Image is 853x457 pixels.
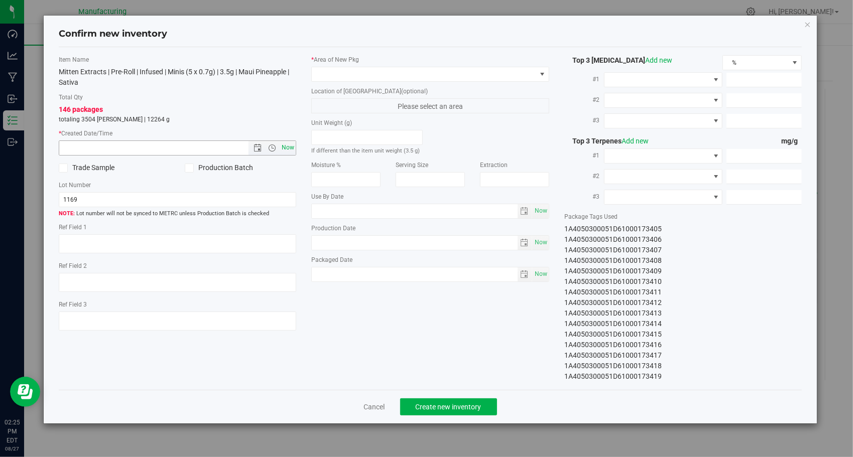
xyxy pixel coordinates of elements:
span: select [518,236,532,250]
small: If different than the item unit weight (3.5 g) [311,147,420,154]
label: #3 [564,111,604,129]
span: select [518,267,532,281]
span: Set Current date [532,235,549,250]
div: 1A4050300051D61000173417 [564,350,802,361]
span: NO DATA FOUND [604,190,723,205]
span: select [532,267,549,281]
div: 1A4050300051D61000173409 [564,266,802,276]
span: NO DATA FOUND [604,169,723,184]
span: Top 3 Terpenes [564,137,649,145]
span: Create new inventory [416,403,481,411]
a: Cancel [364,402,385,412]
span: select [532,204,549,218]
label: Production Batch [185,163,296,173]
label: Trade Sample [59,163,170,173]
span: NO DATA FOUND [604,93,723,108]
div: 1A4050300051D61000173413 [564,308,802,319]
label: Ref Field 2 [59,261,297,270]
div: 1A4050300051D61000173411 [564,287,802,297]
span: Please select an area [311,98,549,113]
span: Open the date view [249,144,266,152]
label: Packaged Date [311,255,549,264]
label: #2 [564,167,604,185]
div: 1A4050300051D61000173418 [564,361,802,371]
h4: Confirm new inventory [59,28,167,41]
label: Production Date [311,224,549,233]
label: Ref Field 1 [59,223,297,232]
a: Add new [622,137,649,145]
span: Open the time view [264,144,281,152]
label: Extraction [480,161,549,170]
div: 1A4050300051D61000173412 [564,297,802,308]
div: 1A4050300051D61000173414 [564,319,802,329]
span: NO DATA FOUND [604,113,723,128]
label: Area of New Pkg [311,55,549,64]
span: (optional) [401,88,428,95]
span: NO DATA FOUND [604,72,723,87]
iframe: Resource center [10,377,40,407]
span: select [518,204,532,218]
label: Use By Date [311,192,549,201]
label: Location of [GEOGRAPHIC_DATA] [311,87,549,96]
p: totaling 3504 [PERSON_NAME] | 12264 g [59,115,297,124]
span: Top 3 [MEDICAL_DATA] [564,56,672,64]
label: Package Tags Used [564,212,802,221]
span: Set Current date [532,267,549,281]
label: #1 [564,146,604,165]
label: Item Name [59,55,297,64]
span: Set Current date [532,204,549,218]
div: 1A4050300051D61000173406 [564,234,802,245]
span: select [532,236,549,250]
label: #3 [564,188,604,206]
div: 1A4050300051D61000173408 [564,255,802,266]
span: % [723,56,789,70]
div: 1A4050300051D61000173415 [564,329,802,340]
label: Moisture % [311,161,381,170]
div: 1A4050300051D61000173407 [564,245,802,255]
div: 1A4050300051D61000173416 [564,340,802,350]
button: Create new inventory [400,398,497,415]
label: #2 [564,91,604,109]
label: Unit Weight (g) [311,118,423,127]
label: Lot Number [59,181,297,190]
label: Serving Size [396,161,465,170]
span: 146 packages [59,105,103,113]
span: mg/g [781,137,802,145]
div: 1A4050300051D61000173419 [564,371,802,382]
a: Add new [645,56,672,64]
div: 1A4050300051D61000173405 [564,224,802,234]
label: Ref Field 3 [59,300,297,309]
label: Created Date/Time [59,129,297,138]
label: Total Qty [59,93,297,102]
span: Set Current date [280,140,297,155]
label: #1 [564,70,604,88]
div: Mitten Extracts | Pre-Roll | Infused | Minis (5 x 0.7g) | 3.5g | Maui Pineapple | Sativa [59,67,297,88]
span: NO DATA FOUND [604,148,723,164]
span: Lot number will not be synced to METRC unless Production Batch is checked [59,210,297,218]
div: 1A4050300051D61000173410 [564,276,802,287]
